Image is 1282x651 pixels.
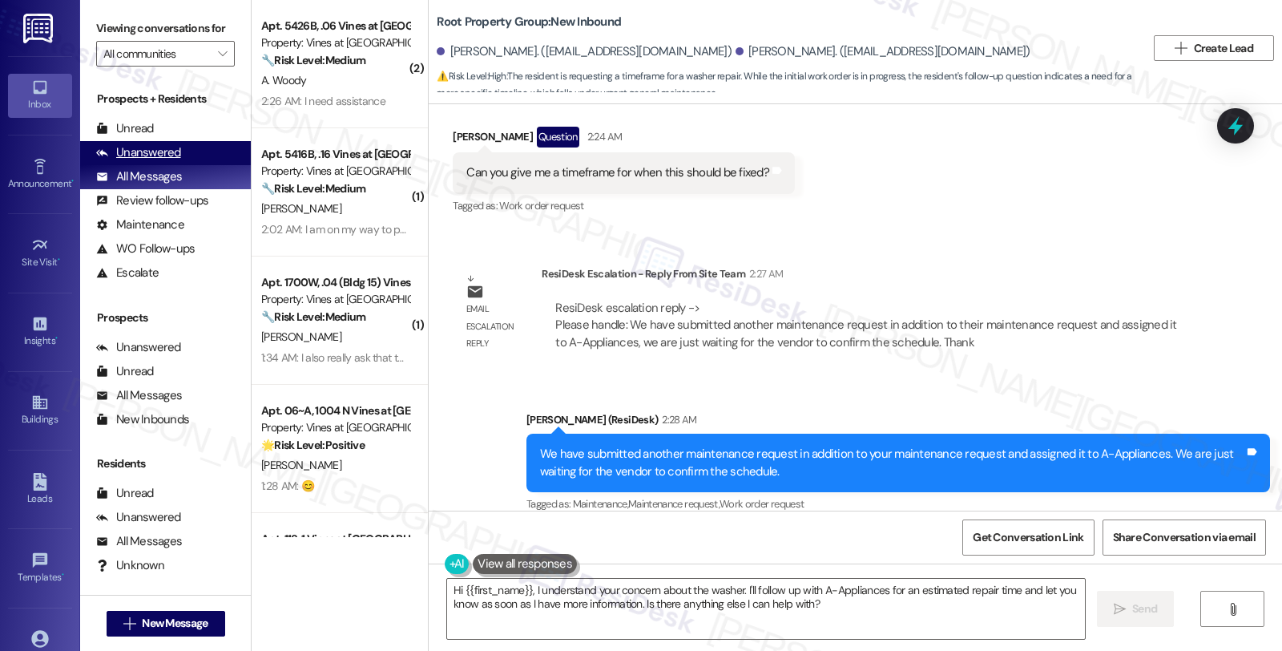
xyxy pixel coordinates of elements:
[537,127,579,147] div: Question
[1194,40,1253,57] span: Create Lead
[745,265,783,282] div: 2:27 AM
[628,497,720,511] span: Maintenance request ,
[447,579,1085,639] textarea: Hi {{first_name}}, I understand your concern about the washer. I'll follow up with A-Appliances f...
[96,387,182,404] div: All Messages
[71,176,74,187] span: •
[261,73,306,87] span: A. Woody
[583,128,622,145] div: 2:24 AM
[540,446,1244,480] div: We have submitted another maintenance request in addition to your maintenance request and assigne...
[218,47,227,60] i: 
[720,497,804,511] span: Work order request
[96,339,181,356] div: Unanswered
[261,146,409,163] div: Apt. 5416B, .16 Vines at [GEOGRAPHIC_DATA]
[261,330,341,344] span: [PERSON_NAME]
[8,74,72,117] a: Inbox
[96,363,154,380] div: Unread
[80,309,251,326] div: Prospects
[1175,42,1187,55] i: 
[261,402,409,419] div: Apt. 06~A, 1004 N Vines at [GEOGRAPHIC_DATA]
[80,455,251,472] div: Residents
[96,120,154,137] div: Unread
[261,531,409,548] div: Apt. 118, 1 Vines at [GEOGRAPHIC_DATA]
[123,617,135,630] i: 
[8,310,72,354] a: Insights •
[261,350,1256,365] div: 1:34 AM: I also really ask that the neighbors upstairs continue to smoke weed inside because the ...
[466,301,529,352] div: Email escalation reply
[55,333,58,344] span: •
[261,458,341,472] span: [PERSON_NAME]
[437,43,732,60] div: [PERSON_NAME]. ([EMAIL_ADDRESS][DOMAIN_NAME])
[96,411,189,428] div: New Inbounds
[261,201,341,216] span: [PERSON_NAME]
[499,199,583,212] span: Work order request
[96,16,235,41] label: Viewing conversations for
[62,569,64,580] span: •
[8,468,72,511] a: Leads
[8,389,72,432] a: Buildings
[80,91,251,107] div: Prospects + Residents
[1227,603,1239,616] i: 
[96,533,182,550] div: All Messages
[1097,591,1175,627] button: Send
[261,274,409,291] div: Apt. 1700W, .04 (Bldg 15) Vines at [GEOGRAPHIC_DATA]
[573,497,628,511] span: Maintenance ,
[437,70,506,83] strong: ⚠️ Risk Level: High
[542,265,1196,288] div: ResiDesk Escalation - Reply From Site Team
[261,181,365,196] strong: 🔧 Risk Level: Medium
[1113,529,1256,546] span: Share Conversation via email
[261,222,776,237] div: 2:02 AM: I am on my way to put the remainder rent of this month in the dropbox. Just wanted you t...
[1154,35,1274,61] button: Create Lead
[261,309,365,324] strong: 🔧 Risk Level: Medium
[261,419,409,436] div: Property: Vines at [GEOGRAPHIC_DATA]
[261,18,409,34] div: Apt. 5426B, .06 Vines at [GEOGRAPHIC_DATA]
[736,43,1030,60] div: [PERSON_NAME]. ([EMAIL_ADDRESS][DOMAIN_NAME])
[96,144,181,161] div: Unanswered
[1114,603,1126,616] i: 
[962,520,1094,556] button: Get Conversation Link
[453,127,795,152] div: [PERSON_NAME]
[96,557,164,574] div: Unknown
[96,168,182,185] div: All Messages
[261,291,409,308] div: Property: Vines at [GEOGRAPHIC_DATA]
[437,14,621,30] b: Root Property Group: New Inbound
[453,194,795,217] div: Tagged as:
[261,94,385,108] div: 2:26 AM: I need assistance
[103,41,209,67] input: All communities
[261,479,314,493] div: 1:28 AM: 😊
[658,411,696,428] div: 2:28 AM
[96,485,154,502] div: Unread
[58,254,60,265] span: •
[526,492,1270,516] div: Tagged as:
[8,547,72,590] a: Templates •
[437,68,1146,103] span: : The resident is requesting a timeframe for a washer repair. While the initial work order is in ...
[8,232,72,275] a: Site Visit •
[96,241,195,257] div: WO Follow-ups
[96,265,159,281] div: Escalate
[96,216,184,233] div: Maintenance
[261,34,409,51] div: Property: Vines at [GEOGRAPHIC_DATA]
[142,615,208,632] span: New Message
[261,163,409,180] div: Property: Vines at [GEOGRAPHIC_DATA]
[96,192,208,209] div: Review follow-ups
[1132,600,1157,617] span: Send
[261,438,365,452] strong: 🌟 Risk Level: Positive
[261,53,365,67] strong: 🔧 Risk Level: Medium
[107,611,225,637] button: New Message
[973,529,1083,546] span: Get Conversation Link
[96,509,181,526] div: Unanswered
[555,300,1176,350] div: ResiDesk escalation reply -> Please handle: We have submitted another maintenance request in addi...
[1103,520,1266,556] button: Share Conversation via email
[526,411,1270,434] div: [PERSON_NAME] (ResiDesk)
[23,14,56,43] img: ResiDesk Logo
[466,164,769,181] div: Can you give me a timeframe for when this should be fixed?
